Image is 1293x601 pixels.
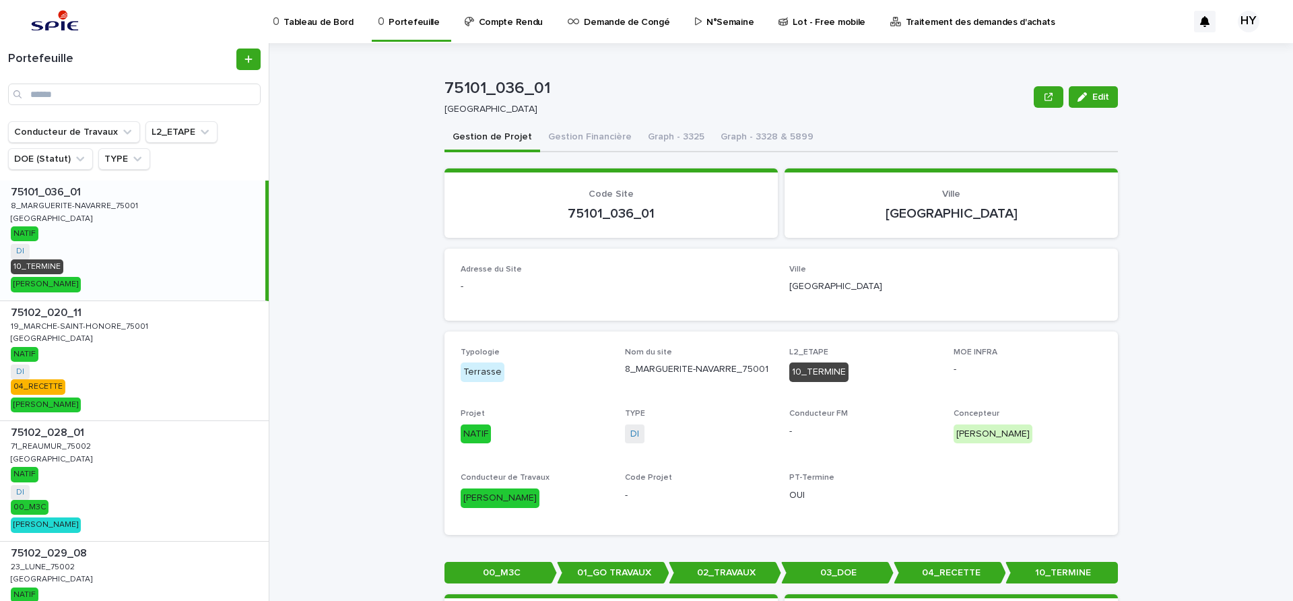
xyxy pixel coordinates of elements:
[461,265,522,274] span: Adresse du Site
[1005,562,1118,584] p: 10_TERMINE
[27,8,83,35] img: svstPd6MQfCT1uX1QGkG
[1069,86,1118,108] button: Edit
[789,474,834,482] span: PT-Termine
[789,488,937,503] p: OUI
[11,259,63,274] div: 10_TERMINE
[11,319,151,331] p: 19_MARCHE-SAINT-HONORE_75001
[145,121,218,143] button: L2_ETAPE
[11,572,95,584] p: [GEOGRAPHIC_DATA]
[669,562,781,584] p: 02_TRAVAUX
[16,488,24,497] a: DI
[444,79,1028,98] p: 75101_036_01
[11,226,38,241] div: NATIF
[461,488,539,508] div: [PERSON_NAME]
[11,452,95,464] p: [GEOGRAPHIC_DATA]
[461,348,500,356] span: Typologie
[625,362,773,377] p: 8_MARGUERITE-NAVARRE_75001
[11,199,141,211] p: 8_MARGUERITE-NAVARRE_75001
[8,52,234,67] h1: Portefeuille
[11,331,95,344] p: [GEOGRAPHIC_DATA]
[98,148,150,170] button: TYPE
[789,265,806,274] span: Ville
[1092,92,1109,102] span: Edit
[789,362,849,382] div: 10_TERMINE
[11,347,38,362] div: NATIF
[16,367,24,377] a: DI
[8,148,93,170] button: DOE (Statut)
[712,124,822,152] button: Graph - 3328 & 5899
[444,124,540,152] button: Gestion de Projet
[630,427,639,441] a: DI
[11,212,95,224] p: [GEOGRAPHIC_DATA]
[954,410,999,418] span: Concepteur
[942,189,960,199] span: Ville
[540,124,640,152] button: Gestion Financière
[11,439,94,451] p: 71_REAUMUR_75002
[11,560,77,572] p: 23_LUNE_75002
[1238,11,1259,32] div: HY
[557,562,669,584] p: 01_GO TRAVAUX
[954,424,1032,444] div: [PERSON_NAME]
[11,183,84,199] p: 75101_036_01
[444,562,557,584] p: 00_M3C
[625,488,773,503] p: -
[789,280,1102,294] p: [GEOGRAPHIC_DATA]
[461,362,504,382] div: Terrasse
[11,379,65,394] div: 04_RECETTE
[461,474,550,482] span: Conducteur de Travaux
[954,348,997,356] span: MOE INFRA
[625,348,672,356] span: Nom du site
[801,205,1102,222] p: [GEOGRAPHIC_DATA]
[954,362,1102,377] p: -
[461,205,762,222] p: 75101_036_01
[894,562,1006,584] p: 04_RECETTE
[11,277,81,292] div: [PERSON_NAME]
[461,410,485,418] span: Projet
[789,348,828,356] span: L2_ETAPE
[625,474,672,482] span: Code Projet
[8,84,261,105] input: Search
[461,424,491,444] div: NATIF
[781,562,894,584] p: 03_DOE
[8,121,140,143] button: Conducteur de Travaux
[11,517,81,532] div: [PERSON_NAME]
[11,467,38,482] div: NATIF
[461,280,773,294] p: -
[16,247,24,256] a: DI
[11,304,84,319] p: 75102_020_11
[11,544,90,560] p: 75102_029_08
[789,410,848,418] span: Conducteur FM
[640,124,712,152] button: Graph - 3325
[11,398,81,412] div: [PERSON_NAME]
[11,424,87,439] p: 75102_028_01
[11,500,48,515] div: 00_M3C
[589,189,634,199] span: Code Site
[789,424,937,439] p: -
[625,410,645,418] span: TYPE
[444,104,1023,115] p: [GEOGRAPHIC_DATA]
